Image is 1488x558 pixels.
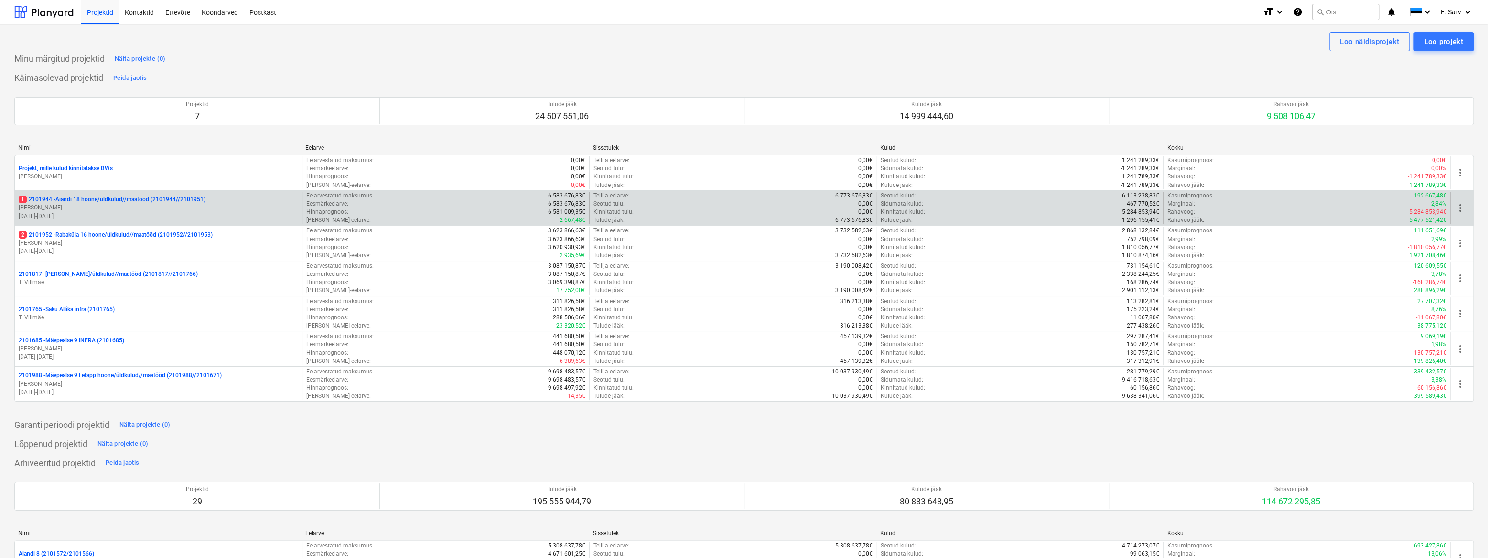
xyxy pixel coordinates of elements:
[1424,35,1463,48] div: Loo projekt
[1408,208,1446,216] p: -5 284 853,94€
[19,270,198,278] p: 2101817 - [PERSON_NAME]/üldkulud//maatööd (2101817//2101766)
[1167,384,1195,392] p: Rahavoog :
[1127,235,1159,243] p: 752 798,09€
[880,262,916,270] p: Seotud kulud :
[1127,332,1159,340] p: 297 287,41€
[1127,322,1159,330] p: 277 438,26€
[1167,181,1204,189] p: Rahavoo jääk :
[858,306,872,314] p: 0,00€
[593,173,634,181] p: Kinnitatud tulu :
[831,392,872,400] p: 10 037 930,49€
[1431,200,1446,208] p: 2,84%
[1455,167,1466,178] span: more_vert
[1167,332,1214,340] p: Kasumiprognoos :
[19,372,222,380] p: 2101988 - Mäepealse 9 I etapp hoone/üldkulud//maatööd (2101988//2101671)
[593,286,625,295] p: Tulude jääk :
[858,181,872,189] p: 0,00€
[548,368,585,376] p: 9 698 483,57€
[880,322,912,330] p: Kulude jääk :
[880,297,916,306] p: Seotud kulud :
[593,164,625,173] p: Seotud tulu :
[1122,243,1159,252] p: 1 810 056,77€
[880,306,923,314] p: Sidumata kulud :
[1122,216,1159,224] p: 1 296 155,41€
[306,278,348,286] p: Hinnaprognoos :
[1462,6,1474,18] i: keyboard_arrow_down
[14,72,103,84] p: Käimasolevad projektid
[880,252,912,260] p: Kulude jääk :
[1122,173,1159,181] p: 1 241 789,33€
[1413,32,1474,51] button: Loo projekt
[19,278,298,286] p: T. Villmäe
[535,110,589,122] p: 24 507 551,06
[306,286,371,295] p: [PERSON_NAME]-eelarve :
[593,208,634,216] p: Kinnitatud tulu :
[880,208,925,216] p: Kinnitatud kulud :
[880,156,916,164] p: Seotud kulud :
[1122,286,1159,295] p: 2 901 112,13€
[593,306,625,314] p: Seotud tulu :
[1122,252,1159,260] p: 1 810 874,16€
[593,235,625,243] p: Seotud tulu :
[593,200,625,208] p: Seotud tulu :
[880,270,923,278] p: Sidumata kulud :
[1167,340,1195,349] p: Marginaal :
[858,164,872,173] p: 0,00€
[306,243,348,252] p: Hinnaprognoos :
[1431,164,1446,173] p: 0,00%
[305,144,585,151] div: Eelarve
[1421,332,1446,340] p: 9 069,19€
[1414,262,1446,270] p: 120 609,55€
[1167,286,1204,295] p: Rahavoo jääk :
[19,196,205,204] p: 2101944 - Aiandi 18 hoone/üldkulud//maatööd (2101944//2101951)
[1431,235,1446,243] p: 2,99%
[880,243,925,252] p: Kinnitatud kulud :
[593,227,629,235] p: Tellija eelarve :
[593,376,625,384] p: Seotud tulu :
[306,392,371,400] p: [PERSON_NAME]-eelarve :
[593,216,625,224] p: Tulude jääk :
[306,368,374,376] p: Eelarvestatud maksumus :
[593,392,625,400] p: Tulude jääk :
[1167,200,1195,208] p: Marginaal :
[548,270,585,278] p: 3 087 150,87€
[571,173,585,181] p: 0,00€
[95,436,151,451] button: Näita projekte (0)
[880,314,925,322] p: Kinnitatud kulud :
[103,455,141,470] button: Peida jaotis
[880,164,923,173] p: Sidumata kulud :
[560,216,585,224] p: 2 667,48€
[858,314,872,322] p: 0,00€
[880,278,925,286] p: Kinnitatud kulud :
[306,297,374,306] p: Eelarvestatud maksumus :
[1127,357,1159,365] p: 317 312,91€
[835,252,872,260] p: 3 732 582,63€
[548,278,585,286] p: 3 069 398,87€
[593,368,629,376] p: Tellija eelarve :
[1122,227,1159,235] p: 2 868 132,84€
[1431,340,1446,349] p: 1,98%
[1414,368,1446,376] p: 339 432,57€
[593,252,625,260] p: Tulude jääk :
[1416,384,1446,392] p: -60 156,86€
[556,286,585,295] p: 17 752,00€
[553,332,585,340] p: 441 680,50€
[1340,35,1399,48] div: Loo näidisprojekt
[19,306,298,322] div: 2101765 -Saku Allika infra (2101765)T. Villmäe
[593,192,629,200] p: Tellija eelarve :
[566,392,585,400] p: -14,35€
[835,262,872,270] p: 3 190 008,42€
[1167,144,1447,151] div: Kokku
[1455,378,1466,390] span: more_vert
[19,196,27,203] span: 1
[1417,297,1446,306] p: 27 707,32€
[1167,235,1195,243] p: Marginaal :
[593,144,872,151] div: Sissetulek
[900,110,953,122] p: 14 999 444,60
[1409,216,1446,224] p: 5 477 521,42€
[593,156,629,164] p: Tellija eelarve :
[548,200,585,208] p: 6 583 676,83€
[858,278,872,286] p: 0,00€
[1455,343,1466,355] span: more_vert
[1440,512,1488,558] iframe: Chat Widget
